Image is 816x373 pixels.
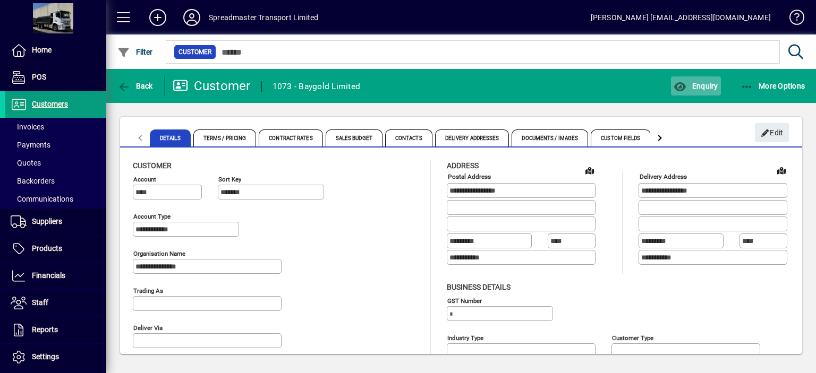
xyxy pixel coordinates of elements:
div: [PERSON_NAME] [EMAIL_ADDRESS][DOMAIN_NAME] [591,9,771,26]
span: Custom Fields [591,129,650,146]
div: Customer [173,77,251,94]
mat-label: Trading as [133,287,163,294]
span: POS [32,73,46,81]
span: Customer [178,47,211,57]
a: Invoices [5,118,106,136]
span: Enquiry [674,82,718,90]
span: Edit [761,124,784,142]
span: Customers [32,100,68,108]
span: Quotes [11,159,41,167]
a: Settings [5,344,106,370]
button: Profile [175,8,209,27]
a: Home [5,37,106,64]
a: View on map [581,162,598,179]
span: Delivery Addresses [435,129,509,146]
span: Backorders [11,177,55,185]
mat-label: Account [133,176,156,183]
span: Staff [32,298,48,307]
span: Contract Rates [259,129,322,146]
span: Contacts [385,129,432,146]
span: Customer [133,161,172,170]
a: Financials [5,263,106,289]
mat-label: Account Type [133,213,171,220]
a: Backorders [5,172,106,190]
mat-label: Sort key [218,176,241,183]
span: Back [117,82,153,90]
a: View on map [773,162,790,179]
mat-label: Organisation name [133,250,185,257]
span: Settings [32,352,59,361]
mat-label: GST Number [447,297,482,304]
a: Knowledge Base [781,2,803,37]
span: Financials [32,271,65,280]
a: Communications [5,190,106,208]
a: Products [5,236,106,262]
button: Enquiry [671,76,720,96]
span: Communications [11,195,73,203]
mat-label: Industry type [447,334,483,341]
div: Spreadmaster Transport Limited [209,9,318,26]
a: Staff [5,290,106,316]
button: Edit [755,123,789,142]
a: POS [5,64,106,91]
span: Reports [32,325,58,334]
span: Payments [11,141,50,149]
a: Payments [5,136,106,154]
span: Invoices [11,123,44,131]
span: Filter [117,48,153,56]
button: Back [115,76,156,96]
mat-label: Deliver via [133,324,163,332]
button: More Options [738,76,808,96]
span: Details [150,129,191,146]
div: 1073 - Baygold Limited [273,78,361,95]
span: Products [32,244,62,253]
a: Quotes [5,154,106,172]
span: More Options [741,82,805,90]
app-page-header-button: Back [106,76,165,96]
mat-label: Customer type [612,334,653,341]
span: Sales Budget [326,129,382,146]
button: Add [141,8,175,27]
span: Address [447,161,479,170]
span: Suppliers [32,217,62,225]
button: Filter [115,42,156,62]
a: Reports [5,317,106,343]
span: Terms / Pricing [193,129,257,146]
span: Documents / Images [512,129,588,146]
a: Suppliers [5,209,106,235]
span: Business details [447,283,511,291]
span: Home [32,46,52,54]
